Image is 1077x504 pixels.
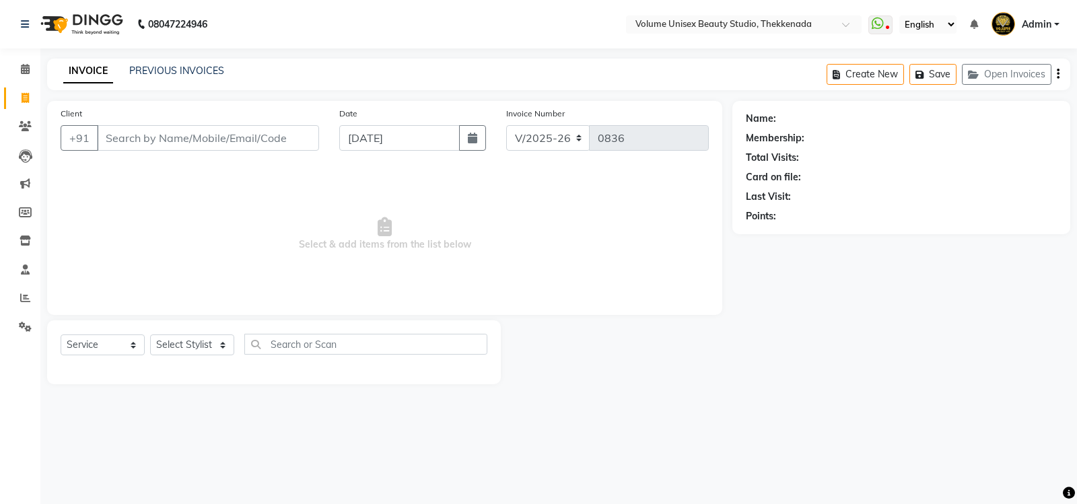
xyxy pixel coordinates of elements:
[61,125,98,151] button: +91
[962,64,1051,85] button: Open Invoices
[34,5,127,43] img: logo
[148,5,207,43] b: 08047224946
[129,65,224,77] a: PREVIOUS INVOICES
[506,108,565,120] label: Invoice Number
[63,59,113,83] a: INVOICE
[339,108,357,120] label: Date
[1022,17,1051,32] span: Admin
[827,64,904,85] button: Create New
[746,151,799,165] div: Total Visits:
[746,112,776,126] div: Name:
[746,131,804,145] div: Membership:
[992,12,1015,36] img: Admin
[244,334,487,355] input: Search or Scan
[909,64,957,85] button: Save
[746,190,791,204] div: Last Visit:
[97,125,319,151] input: Search by Name/Mobile/Email/Code
[746,209,776,223] div: Points:
[61,167,709,301] span: Select & add items from the list below
[61,108,82,120] label: Client
[746,170,801,184] div: Card on file:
